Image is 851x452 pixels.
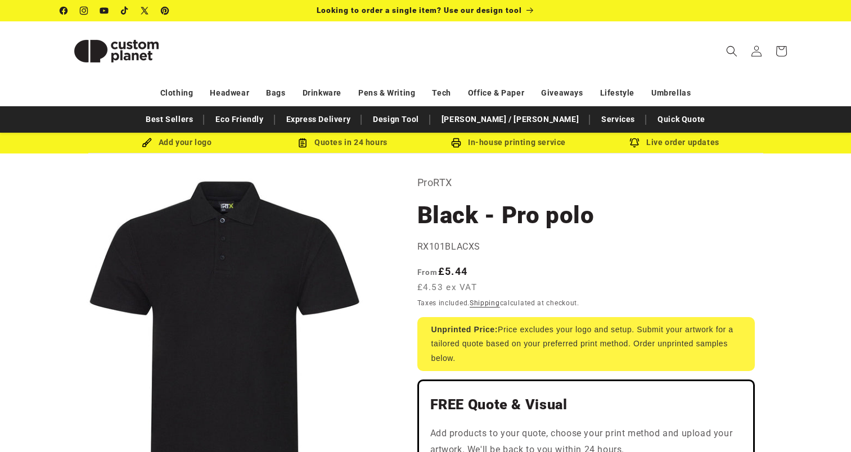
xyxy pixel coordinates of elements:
[430,396,742,414] h2: FREE Quote & Visual
[60,26,173,76] img: Custom Planet
[417,297,755,309] div: Taxes included. calculated at checkout.
[417,317,755,371] div: Price excludes your logo and setup. Submit your artwork for a tailored quote based on your prefer...
[160,83,193,103] a: Clothing
[629,138,640,148] img: Order updates
[600,83,634,103] a: Lifestyle
[266,83,285,103] a: Bags
[417,200,755,230] h1: Black - Pro polo
[652,110,711,129] a: Quick Quote
[436,110,584,129] a: [PERSON_NAME] / [PERSON_NAME]
[358,83,415,103] a: Pens & Writing
[417,268,438,277] span: From
[417,265,468,277] strong: £5.44
[281,110,357,129] a: Express Delivery
[367,110,425,129] a: Design Tool
[56,21,177,80] a: Custom Planet
[303,83,341,103] a: Drinkware
[431,325,498,334] strong: Unprinted Price:
[417,241,481,252] span: RX101BLACXS
[417,281,478,294] span: £4.53 ex VAT
[470,299,500,307] a: Shipping
[140,110,199,129] a: Best Sellers
[142,138,152,148] img: Brush Icon
[651,83,691,103] a: Umbrellas
[432,83,451,103] a: Tech
[210,110,269,129] a: Eco Friendly
[451,138,461,148] img: In-house printing
[592,135,758,150] div: Live order updates
[260,135,426,150] div: Quotes in 24 hours
[417,174,755,192] p: ProRTX
[210,83,249,103] a: Headwear
[719,39,744,64] summary: Search
[541,83,583,103] a: Giveaways
[298,138,308,148] img: Order Updates Icon
[94,135,260,150] div: Add your logo
[468,83,524,103] a: Office & Paper
[596,110,641,129] a: Services
[317,6,522,15] span: Looking to order a single item? Use our design tool
[426,135,592,150] div: In-house printing service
